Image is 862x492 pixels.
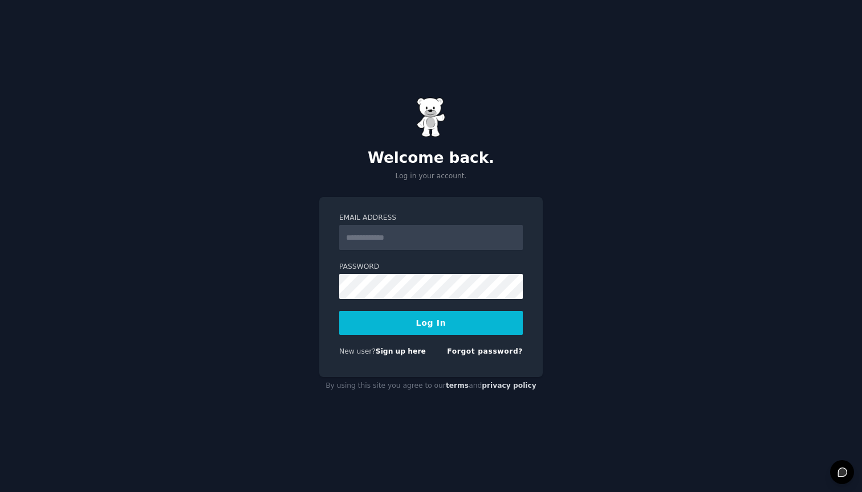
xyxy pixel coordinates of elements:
img: Gummy Bear [417,97,445,137]
span: New user? [339,347,376,355]
div: By using this site you agree to our and [319,377,543,395]
h2: Welcome back. [319,149,543,167]
label: Password [339,262,523,272]
a: Forgot password? [447,347,523,355]
a: Sign up here [376,347,426,355]
button: Log In [339,311,523,335]
a: terms [446,382,469,389]
p: Log in your account. [319,171,543,182]
label: Email Address [339,213,523,223]
a: privacy policy [482,382,536,389]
